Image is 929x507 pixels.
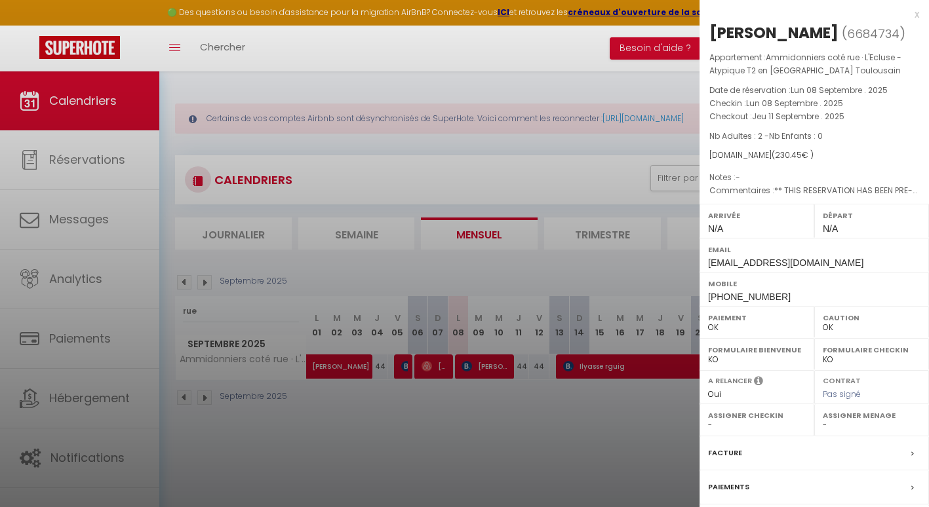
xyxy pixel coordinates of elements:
[708,375,752,386] label: A relancer
[775,149,802,160] span: 230.45
[708,311,806,324] label: Paiement
[709,130,823,141] span: Nb Adultes : 2 -
[709,97,919,110] p: Checkin :
[709,51,919,77] p: Appartement :
[708,343,806,356] label: Formulaire Bienvenue
[708,257,863,268] span: [EMAIL_ADDRESS][DOMAIN_NAME]
[847,26,899,42] span: 6684734
[708,480,749,494] label: Paiements
[700,7,919,22] div: x
[746,98,843,109] span: Lun 08 Septembre . 2025
[823,375,861,384] label: Contrat
[842,24,905,43] span: ( )
[708,446,742,460] label: Facture
[709,184,919,197] p: Commentaires :
[708,223,723,234] span: N/A
[708,243,920,256] label: Email
[736,172,740,183] span: -
[754,375,763,390] i: Sélectionner OUI si vous souhaiter envoyer les séquences de messages post-checkout
[823,311,920,324] label: Caution
[772,149,814,160] span: ( € )
[823,209,920,222] label: Départ
[708,277,920,290] label: Mobile
[709,110,919,123] p: Checkout :
[709,149,919,162] div: [DOMAIN_NAME]
[791,84,888,96] span: Lun 08 Septembre . 2025
[709,171,919,184] p: Notes :
[708,409,806,422] label: Assigner Checkin
[709,84,919,97] p: Date de réservation :
[823,409,920,422] label: Assigner Menage
[823,343,920,356] label: Formulaire Checkin
[708,291,791,302] span: [PHONE_NUMBER]
[709,22,839,43] div: [PERSON_NAME]
[823,223,838,234] span: N/A
[769,130,823,141] span: Nb Enfants : 0
[709,52,901,76] span: Ammidonniers coté rue · L'Ecluse - Atypique T2 en [GEOGRAPHIC_DATA] Toulousain
[823,388,861,400] span: Pas signé
[708,209,806,222] label: Arrivée
[752,111,844,122] span: Jeu 11 Septembre . 2025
